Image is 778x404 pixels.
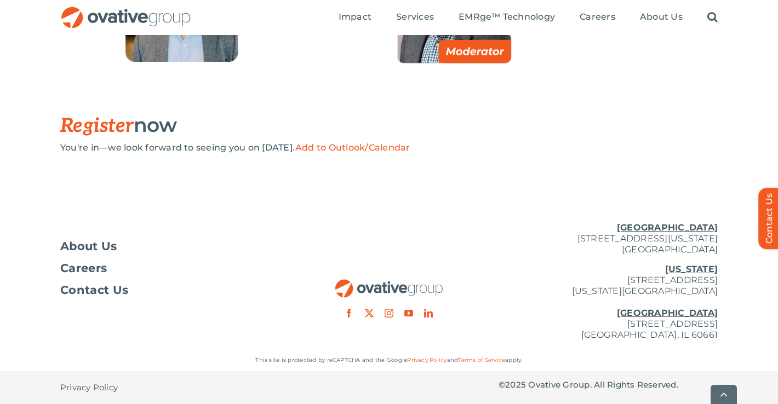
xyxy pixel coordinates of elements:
[60,142,718,153] div: You're in—we look forward to seeing you on [DATE].
[60,371,118,404] a: Privacy Policy
[665,264,718,274] u: [US_STATE]
[396,11,434,22] span: Services
[459,11,555,24] a: EMRge™ Technology
[407,356,447,363] a: Privacy Policy
[617,222,718,233] u: [GEOGRAPHIC_DATA]
[60,263,279,274] a: Careers
[396,11,434,24] a: Services
[499,222,718,255] p: [STREET_ADDRESS][US_STATE] [GEOGRAPHIC_DATA]
[60,241,279,252] a: About Us
[707,11,718,24] a: Search
[640,11,683,24] a: About Us
[580,11,615,24] a: Careers
[499,379,718,390] p: © Ovative Group. All Rights Reserved.
[499,264,718,340] p: [STREET_ADDRESS] [US_STATE][GEOGRAPHIC_DATA] [STREET_ADDRESS] [GEOGRAPHIC_DATA], IL 60661
[339,11,371,22] span: Impact
[458,356,505,363] a: Terms of Service
[60,114,663,137] h3: now
[365,309,374,318] a: twitter
[404,309,413,318] a: youtube
[60,241,117,252] span: About Us
[60,371,279,404] nav: Footer - Privacy Policy
[295,142,410,153] a: Add to Outlook/Calendar
[580,11,615,22] span: Careers
[345,309,353,318] a: facebook
[60,114,134,138] span: Register
[617,308,718,318] u: [GEOGRAPHIC_DATA]
[505,379,526,390] span: 2025
[424,309,433,318] a: linkedin
[60,382,118,393] span: Privacy Policy
[640,11,683,22] span: About Us
[60,241,279,296] nav: Footer Menu
[459,11,555,22] span: EMRge™ Technology
[60,263,107,274] span: Careers
[334,278,444,288] a: OG_Full_horizontal_RGB
[60,285,128,296] span: Contact Us
[60,355,718,366] p: This site is protected by reCAPTCHA and the Google and apply.
[60,285,279,296] a: Contact Us
[60,5,192,16] a: OG_Full_horizontal_RGB
[339,11,371,24] a: Impact
[385,309,393,318] a: instagram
